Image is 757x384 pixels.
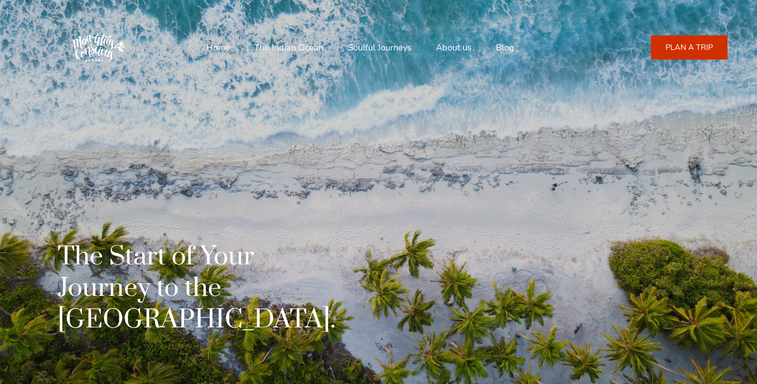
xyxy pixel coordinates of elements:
[58,241,351,336] h1: The Start of Your Journey to the [GEOGRAPHIC_DATA].
[348,36,412,59] a: Soulful Journeys
[206,36,230,59] a: Home
[436,36,472,59] a: About us
[651,35,727,60] a: PLAN A TRIP
[254,36,324,59] a: The Indian Ocean
[496,36,514,59] a: Blog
